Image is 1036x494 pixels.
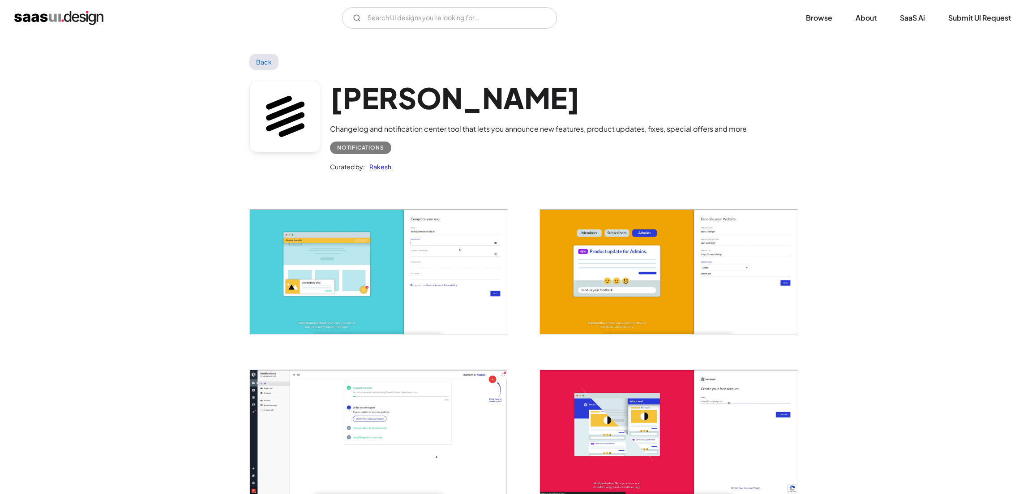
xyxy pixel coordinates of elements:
form: Email Form [342,7,557,29]
a: Browse [795,8,843,28]
a: Rakesh [365,161,391,172]
a: home [14,11,103,25]
a: SaaS Ai [889,8,936,28]
div: Curated by: [330,161,365,172]
a: open lightbox [540,210,797,334]
input: Search UI designs you're looking for... [342,7,557,29]
a: Back [249,54,278,70]
div: Notifications [337,142,384,153]
h1: [PERSON_NAME] [330,81,747,115]
a: Submit UI Request [938,8,1022,28]
a: About [845,8,887,28]
a: open lightbox [250,210,507,334]
img: 6099347b11d673ed93282f9c_Beamer%20%E2%80%93%20describe%20your%20webste.jpg [540,210,797,334]
img: 6099347b1031dd0ae1b7a235_Beamer%20%E2%80%93%20complete%20your%20user.jpg [250,210,507,334]
div: Changelog and notification center tool that lets you announce new features, product updates, fixe... [330,124,747,134]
